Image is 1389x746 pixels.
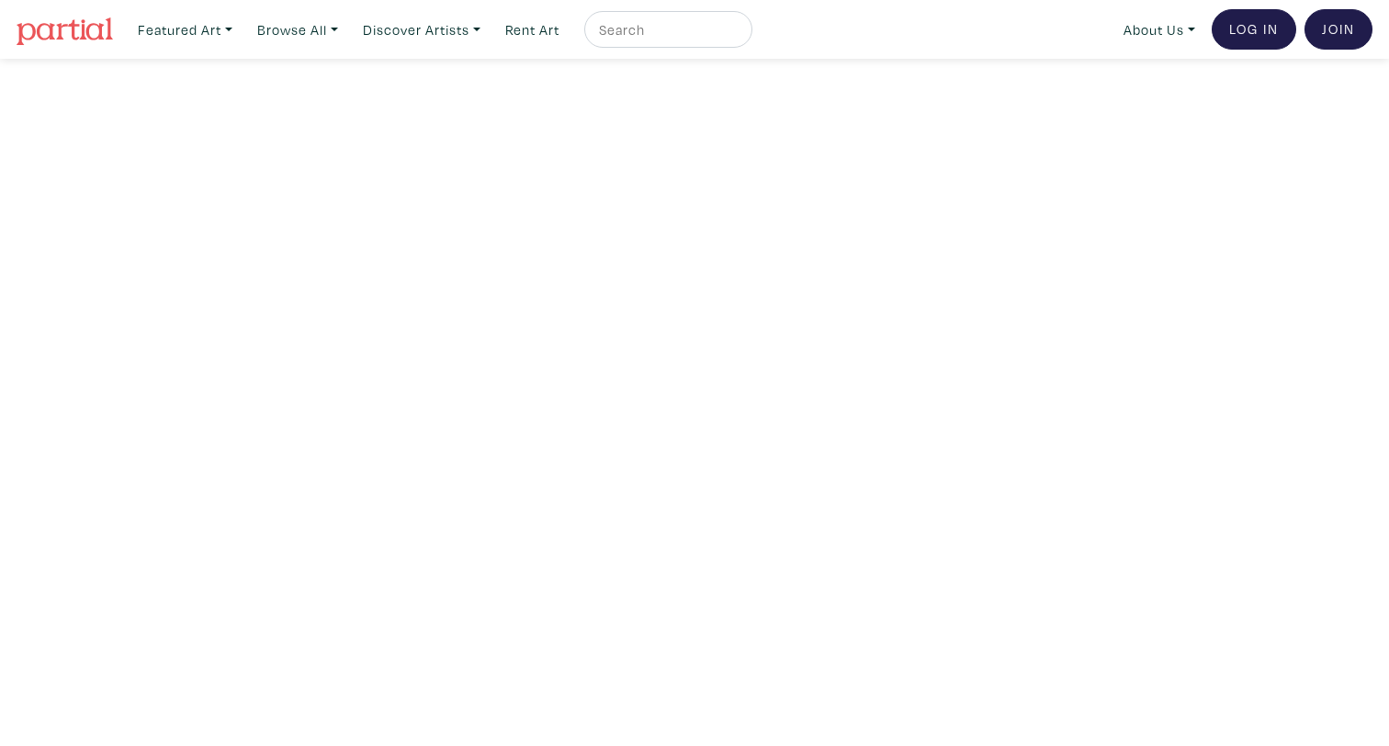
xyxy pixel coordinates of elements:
a: Log In [1212,9,1296,50]
a: Join [1304,9,1372,50]
a: About Us [1115,11,1203,49]
a: Discover Artists [355,11,489,49]
a: Browse All [249,11,346,49]
a: Rent Art [497,11,568,49]
input: Search [597,18,735,41]
a: Featured Art [130,11,241,49]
